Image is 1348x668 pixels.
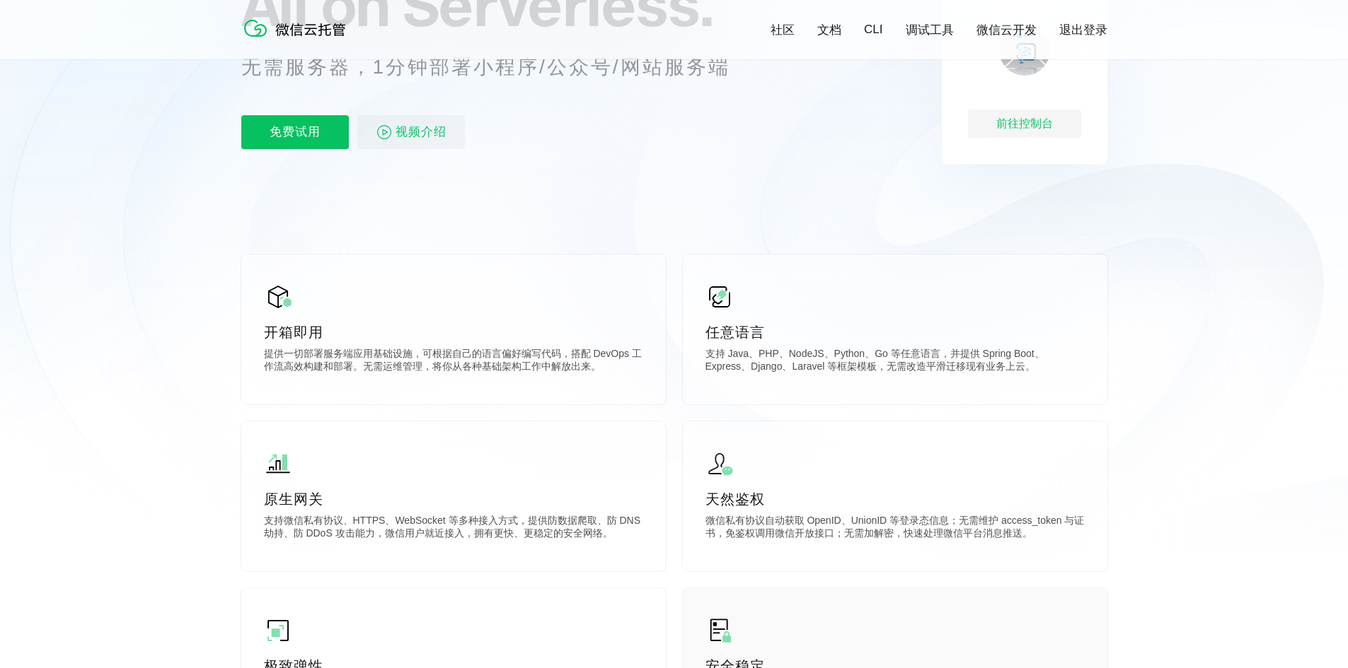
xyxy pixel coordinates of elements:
[771,22,795,38] a: 社区
[396,115,447,149] span: 视频介绍
[968,110,1081,138] div: 前往控制台
[1059,22,1107,38] a: 退出登录
[264,515,643,543] p: 支持微信私有协议、HTTPS、WebSocket 等多种接入方式，提供防数据爬取、防 DNS 劫持、防 DDoS 攻击能力，微信用户就近接入，拥有更快、更稳定的安全网络。
[264,489,643,509] p: 原生网关
[264,322,643,342] p: 开箱即用
[241,33,355,45] a: 微信云托管
[705,348,1085,376] p: 支持 Java、PHP、NodeJS、Python、Go 等任意语言，并提供 Spring Boot、Express、Django、Laravel 等框架模板，无需改造平滑迁移现有业务上云。
[241,115,349,149] p: 免费试用
[264,348,643,376] p: 提供一切部署服务端应用基础设施，可根据自己的语言偏好编写代码，搭配 DevOps 工作流高效构建和部署。无需运维管理，将你从各种基础架构工作中解放出来。
[241,53,756,81] p: 无需服务器，1分钟部署小程序/公众号/网站服务端
[705,322,1085,342] p: 任意语言
[705,489,1085,509] p: 天然鉴权
[241,14,355,42] img: 微信云托管
[817,22,841,38] a: 文档
[705,515,1085,543] p: 微信私有协议自动获取 OpenID、UnionID 等登录态信息；无需维护 access_token 与证书，免鉴权调用微信开放接口；无需加解密，快速处理微信平台消息推送。
[864,23,882,37] a: CLI
[906,22,954,38] a: 调试工具
[977,22,1037,38] a: 微信云开发
[376,124,393,141] img: video_play.svg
